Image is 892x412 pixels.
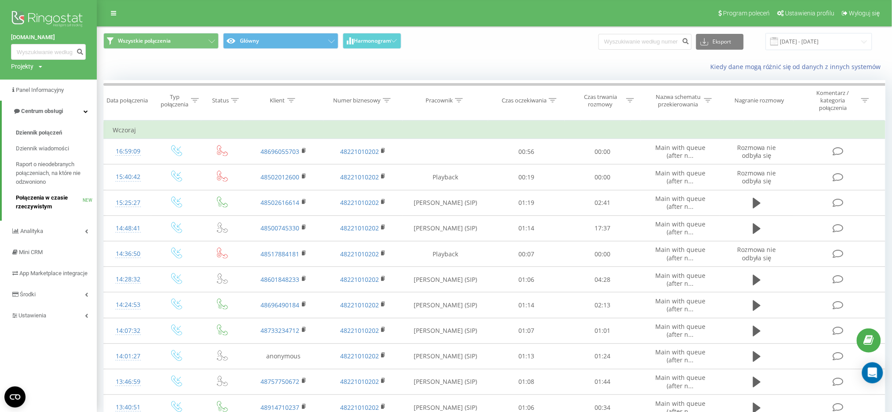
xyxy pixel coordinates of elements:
[340,198,379,207] a: 48221010202
[340,352,379,360] a: 48221010202
[502,97,547,104] div: Czas oczekiwania
[16,193,83,211] span: Połączenia w czasie rzeczywistym
[785,10,834,17] span: Ustawienia profilu
[340,403,379,412] a: 48221010202
[403,164,488,190] td: Playback
[340,275,379,284] a: 48221010202
[565,318,641,343] td: 01:01
[403,369,488,394] td: [PERSON_NAME] (SIP)
[16,160,92,186] span: Raport o nieodebranych połączeniach, na które nie odzwoniono
[261,173,300,181] a: 48502012600
[696,34,744,50] button: Eksport
[577,93,624,108] div: Czas trwania rozmowy
[343,33,401,49] button: Harmonogram
[340,377,379,386] a: 48221010202
[103,33,219,49] button: Wszystkie połączenia
[565,343,641,369] td: 01:24
[488,343,564,369] td: 01:13
[403,292,488,318] td: [PERSON_NAME] (SIP)
[11,33,86,42] a: [DOMAIN_NAME]
[735,97,785,104] div: Nagranie rozmowy
[11,44,86,60] input: Wyszukiwanie według numeru
[488,190,564,215] td: 01:19
[737,143,776,160] span: Rozmowa nie odbyła się
[113,143,143,160] div: 16:59:09
[340,173,379,181] a: 48221010202
[655,143,705,160] span: Main with queue (after n...
[808,89,859,112] div: Komentarz / kategoria połączenia
[16,141,97,157] a: Dziennik wiadomości
[11,9,86,31] img: Ringostat logo
[488,215,564,241] td: 01:14
[261,147,300,156] a: 48696055703
[118,37,171,44] span: Wszystkie połączenia
[113,245,143,263] div: 14:36:50
[16,87,64,93] span: Panel Informacyjny
[655,322,705,339] span: Main with queue (after n...
[4,386,26,408] button: Open CMP widget
[565,164,641,190] td: 00:00
[16,128,62,137] span: Dziennik połączeń
[106,97,148,104] div: Data połączenia
[261,275,300,284] a: 48601848233
[488,139,564,164] td: 00:56
[565,267,641,292] td: 04:28
[655,245,705,262] span: Main with queue (after n...
[261,301,300,309] a: 48696490184
[354,38,391,44] span: Harmonogram
[403,215,488,241] td: [PERSON_NAME] (SIP)
[403,267,488,292] td: [PERSON_NAME] (SIP)
[488,241,564,267] td: 00:07
[19,249,43,255] span: Mini CRM
[261,224,300,232] a: 48500745330
[113,220,143,237] div: 14:48:41
[565,241,641,267] td: 00:00
[723,10,770,17] span: Program poleceń
[488,292,564,318] td: 01:14
[113,348,143,365] div: 14:01:27
[565,215,641,241] td: 17:37
[160,93,189,108] div: Typ połączenia
[862,362,883,383] div: Open Intercom Messenger
[488,318,564,343] td: 01:07
[113,296,143,314] div: 14:24:53
[16,144,69,153] span: Dziennik wiadomości
[20,228,43,234] span: Analityka
[2,101,97,122] a: Centrum obsługi
[655,348,705,364] span: Main with queue (after n...
[403,241,488,267] td: Playback
[340,224,379,232] a: 48221010202
[261,377,300,386] a: 48757750672
[18,312,46,319] span: Ustawienia
[261,250,300,258] a: 48517884181
[565,139,641,164] td: 00:00
[737,245,776,262] span: Rozmowa nie odbyła się
[426,97,453,104] div: Pracownik
[849,10,880,17] span: Wyloguj się
[403,343,488,369] td: [PERSON_NAME] (SIP)
[113,373,143,390] div: 13:46:59
[16,157,97,190] a: Raport o nieodebranych połączeniach, na które nie odzwoniono
[340,147,379,156] a: 48221010202
[655,194,705,211] span: Main with queue (after n...
[403,190,488,215] td: [PERSON_NAME] (SIP)
[655,297,705,313] span: Main with queue (after n...
[565,369,641,394] td: 01:44
[212,97,229,104] div: Status
[598,34,692,50] input: Wyszukiwanie według numeru
[261,326,300,335] a: 48733234712
[21,108,63,114] span: Centrum obsługi
[333,97,381,104] div: Numer biznesowy
[20,291,36,298] span: Środki
[655,373,705,390] span: Main with queue (after n...
[655,220,705,236] span: Main with queue (after n...
[488,369,564,394] td: 01:08
[655,93,702,108] div: Nazwa schematu przekierowania
[340,326,379,335] a: 48221010202
[340,250,379,258] a: 48221010202
[565,190,641,215] td: 02:41
[16,125,97,141] a: Dziennik połączeń
[11,62,33,71] div: Projekty
[655,169,705,185] span: Main with queue (after n...
[710,62,885,71] a: Kiedy dane mogą różnić się od danych z innych systemów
